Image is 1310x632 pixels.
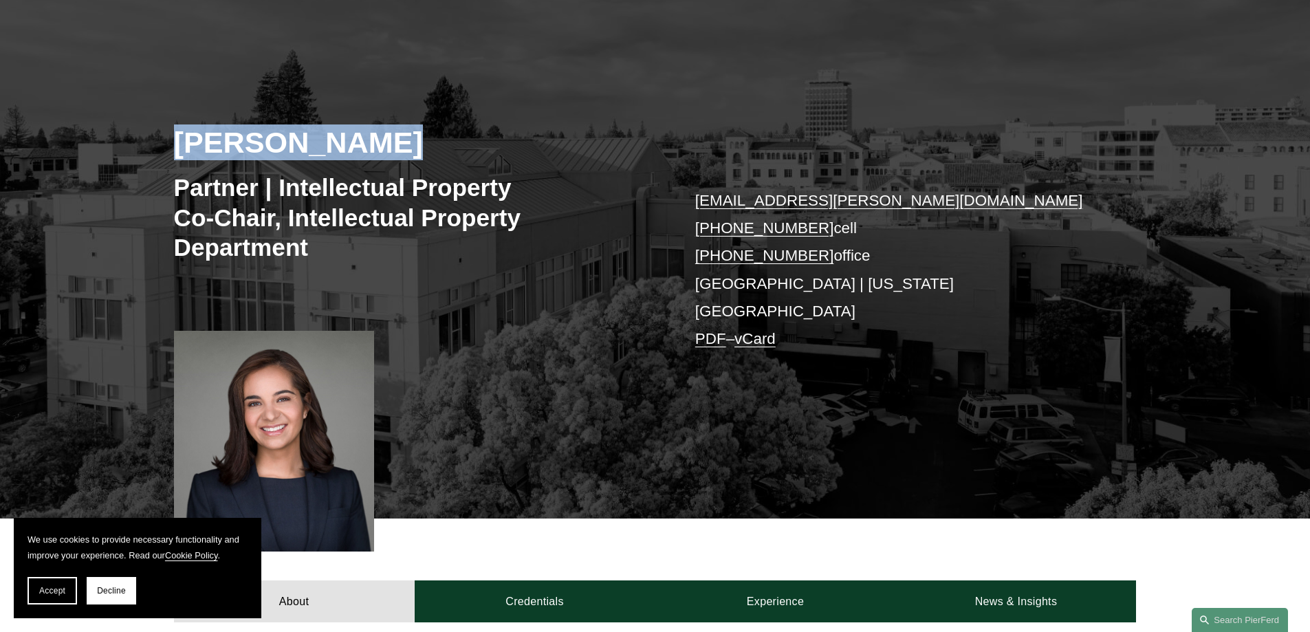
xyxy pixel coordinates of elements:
a: [PHONE_NUMBER] [695,247,834,264]
a: Credentials [415,580,655,622]
a: vCard [734,330,776,347]
section: Cookie banner [14,518,261,618]
a: Experience [655,580,896,622]
span: Decline [97,586,126,596]
button: Accept [28,577,77,604]
a: Search this site [1192,608,1288,632]
a: [EMAIL_ADDRESS][PERSON_NAME][DOMAIN_NAME] [695,192,1083,209]
h3: Partner | Intellectual Property Co-Chair, Intellectual Property Department [174,173,655,263]
a: News & Insights [895,580,1136,622]
button: Decline [87,577,136,604]
p: cell office [GEOGRAPHIC_DATA] | [US_STATE][GEOGRAPHIC_DATA] – [695,187,1096,353]
span: Accept [39,586,65,596]
a: About [174,580,415,622]
a: Cookie Policy [165,550,218,560]
a: PDF [695,330,726,347]
h2: [PERSON_NAME] [174,124,655,160]
a: [PHONE_NUMBER] [695,219,834,237]
p: We use cookies to provide necessary functionality and improve your experience. Read our . [28,532,248,563]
